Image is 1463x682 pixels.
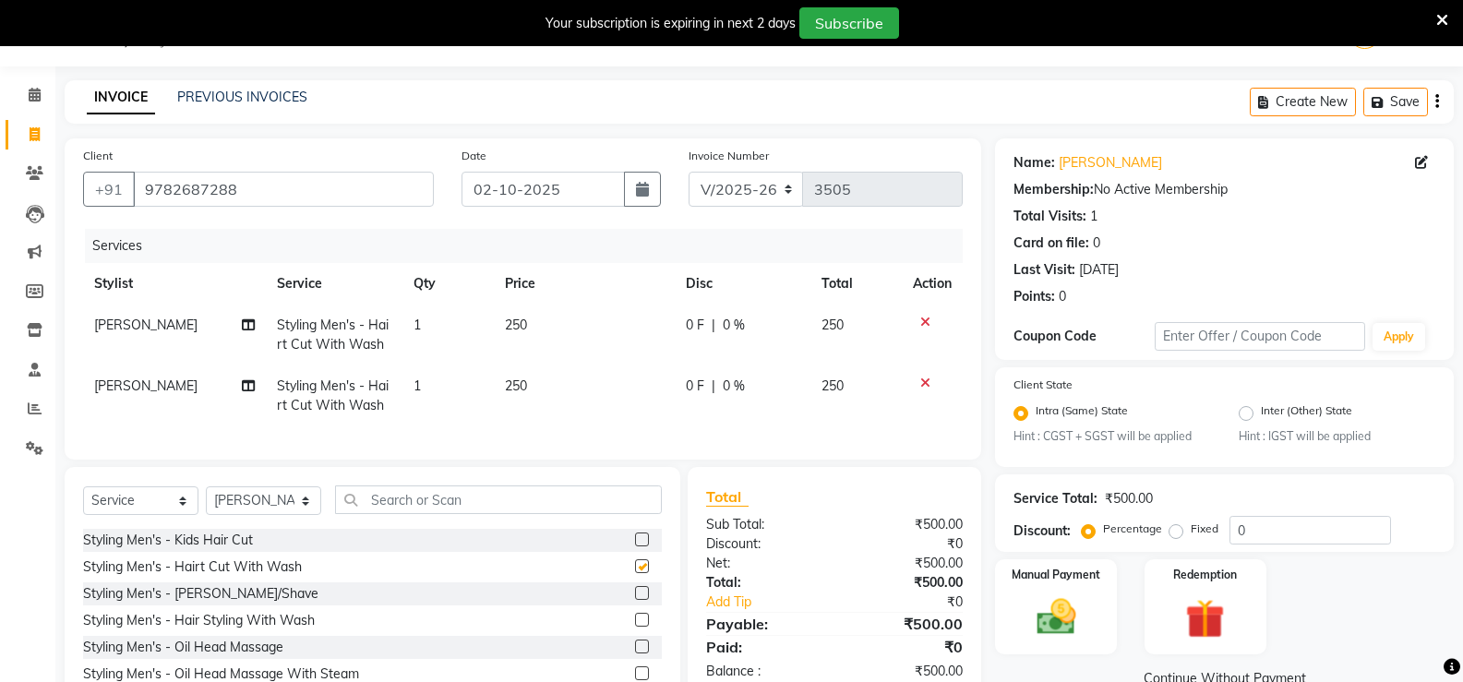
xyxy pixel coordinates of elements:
label: Redemption [1173,567,1237,583]
span: [PERSON_NAME] [94,317,198,333]
button: +91 [83,172,135,207]
label: Invoice Number [689,148,769,164]
label: Percentage [1103,520,1162,537]
span: | [712,316,715,335]
a: INVOICE [87,81,155,114]
th: Disc [675,263,811,305]
th: Qty [402,263,494,305]
div: Discount: [692,534,834,554]
div: Last Visit: [1013,260,1075,280]
div: 0 [1059,287,1066,306]
div: Service Total: [1013,489,1097,509]
button: Create New [1250,88,1356,116]
div: [DATE] [1079,260,1119,280]
span: 250 [821,317,844,333]
input: Search or Scan [335,485,662,514]
div: Styling Men's - Oil Head Massage [83,638,283,657]
th: Action [902,263,963,305]
a: [PERSON_NAME] [1059,153,1162,173]
div: ₹500.00 [834,573,977,592]
input: Search by Name/Mobile/Email/Code [133,172,434,207]
div: Styling Men's - Hair Styling With Wash [83,611,315,630]
th: Service [266,263,402,305]
div: Sub Total: [692,515,834,534]
label: Date [462,148,486,164]
div: Payable: [692,613,834,635]
label: Manual Payment [1012,567,1100,583]
div: ₹500.00 [834,554,977,573]
div: Total Visits: [1013,207,1086,226]
span: | [712,377,715,396]
div: Total: [692,573,834,592]
span: 250 [505,317,527,333]
div: Paid: [692,636,834,658]
div: Net: [692,554,834,573]
div: No Active Membership [1013,180,1435,199]
div: ₹500.00 [834,662,977,681]
label: Client State [1013,377,1073,393]
div: Coupon Code [1013,327,1154,346]
img: _cash.svg [1025,594,1088,640]
div: ₹500.00 [834,515,977,534]
img: _gift.svg [1173,594,1237,643]
div: ₹500.00 [834,613,977,635]
a: PREVIOUS INVOICES [177,89,307,105]
div: Styling Men's - Hairt Cut With Wash [83,557,302,577]
small: Hint : CGST + SGST will be applied [1013,428,1210,445]
span: 0 % [723,316,745,335]
div: Services [85,229,977,263]
span: 1 [414,317,421,333]
div: Balance : [692,662,834,681]
div: ₹0 [834,636,977,658]
div: Styling Men's - [PERSON_NAME]/Shave [83,584,318,604]
div: 0 [1093,233,1100,253]
input: Enter Offer / Coupon Code [1155,322,1365,351]
th: Price [494,263,675,305]
th: Total [810,263,902,305]
div: ₹500.00 [1105,489,1153,509]
span: 0 F [686,377,704,396]
span: 1 [414,377,421,394]
span: 250 [821,377,844,394]
span: Styling Men's - Hairt Cut With Wash [277,317,389,353]
div: Your subscription is expiring in next 2 days [546,14,796,33]
a: Add Tip [692,592,858,612]
button: Apply [1373,323,1425,351]
div: Styling Men's - Kids Hair Cut [83,531,253,550]
div: Name: [1013,153,1055,173]
label: Fixed [1191,520,1218,537]
div: Card on file: [1013,233,1089,253]
div: Points: [1013,287,1055,306]
button: Subscribe [799,7,899,39]
span: Styling Men's - Hairt Cut With Wash [277,377,389,413]
label: Intra (Same) State [1036,402,1128,425]
label: Inter (Other) State [1261,402,1352,425]
div: ₹0 [858,592,977,612]
th: Stylist [83,263,266,305]
span: Total [706,487,749,507]
small: Hint : IGST will be applied [1239,428,1435,445]
span: [PERSON_NAME] [94,377,198,394]
span: 0 % [723,377,745,396]
span: 0 F [686,316,704,335]
button: Save [1363,88,1428,116]
span: 250 [505,377,527,394]
div: 1 [1090,207,1097,226]
label: Client [83,148,113,164]
div: Discount: [1013,521,1071,541]
div: ₹0 [834,534,977,554]
div: Membership: [1013,180,1094,199]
